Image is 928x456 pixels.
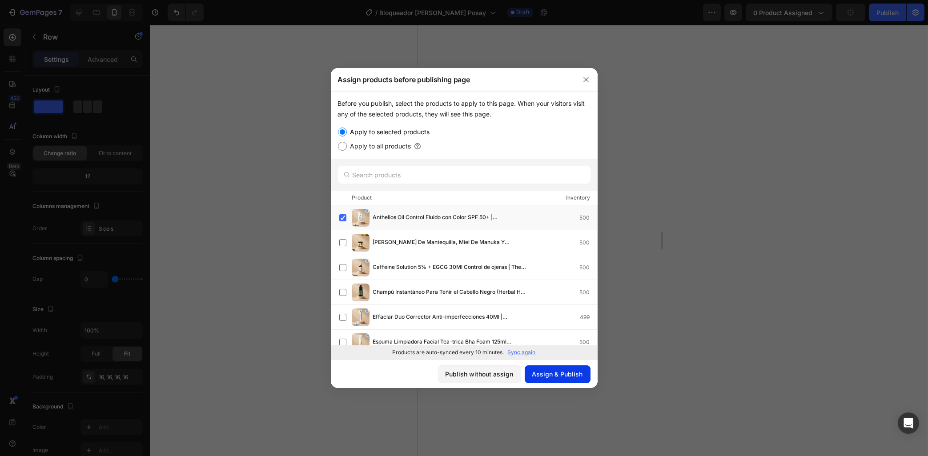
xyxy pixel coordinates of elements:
img: product-img [352,259,370,276]
img: product-img [352,308,370,326]
div: /> [331,91,598,360]
label: Apply to all products [347,141,411,152]
img: product-img [352,333,370,351]
div: Inventory [566,193,591,202]
p: Sync again [508,348,536,356]
label: Apply to selected products [347,127,430,137]
img: product-img [352,284,370,301]
span: Champú Instantáneo Para Teñir el Cabello Negro (Herbal Hair Dye Shampoo 3 en 1 – 500 ml) | AUGEAS [373,288,528,297]
div: 500 [580,263,597,272]
div: Publish without assign [446,369,514,379]
button: Publish without assign [438,365,521,383]
div: Open Intercom Messenger [898,412,919,434]
div: Before you publish, select the products to apply to this page. When your visitors visit any of th... [338,98,591,120]
span: [PERSON_NAME] De Mantequilla, Miel De Manuka Y Productos | Evil Goods Original [373,238,528,248]
div: 500 [580,338,597,347]
div: 500 [580,288,597,297]
button: Assign & Publish [525,365,591,383]
span: Effaclar Duo Corrector Anti-imperfecciones 40Ml | [PERSON_NAME]-Posay [373,312,528,322]
span: Anthelios Oil Control Fluido con Color SPF 50+ | [PERSON_NAME]-Posay [373,213,528,223]
img: product-img [352,209,370,227]
span: Caffeine Solution 5% + EGCG 30Ml Control de ojeras | The Ordinary [373,263,528,272]
p: Products are auto-synced every 10 minutes. [393,348,504,356]
input: Search products [338,166,591,184]
span: Espuma Limpiadora Facial Tea-trica Bha Foam 125ml Madagascar Centella | SKIN1004 [373,337,528,347]
div: 499 [580,313,597,322]
img: product-img [352,234,370,252]
div: Assign & Publish [532,369,583,379]
div: 500 [580,213,597,222]
div: Product [352,193,372,202]
div: 500 [580,238,597,247]
div: Assign products before publishing page [331,68,574,91]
